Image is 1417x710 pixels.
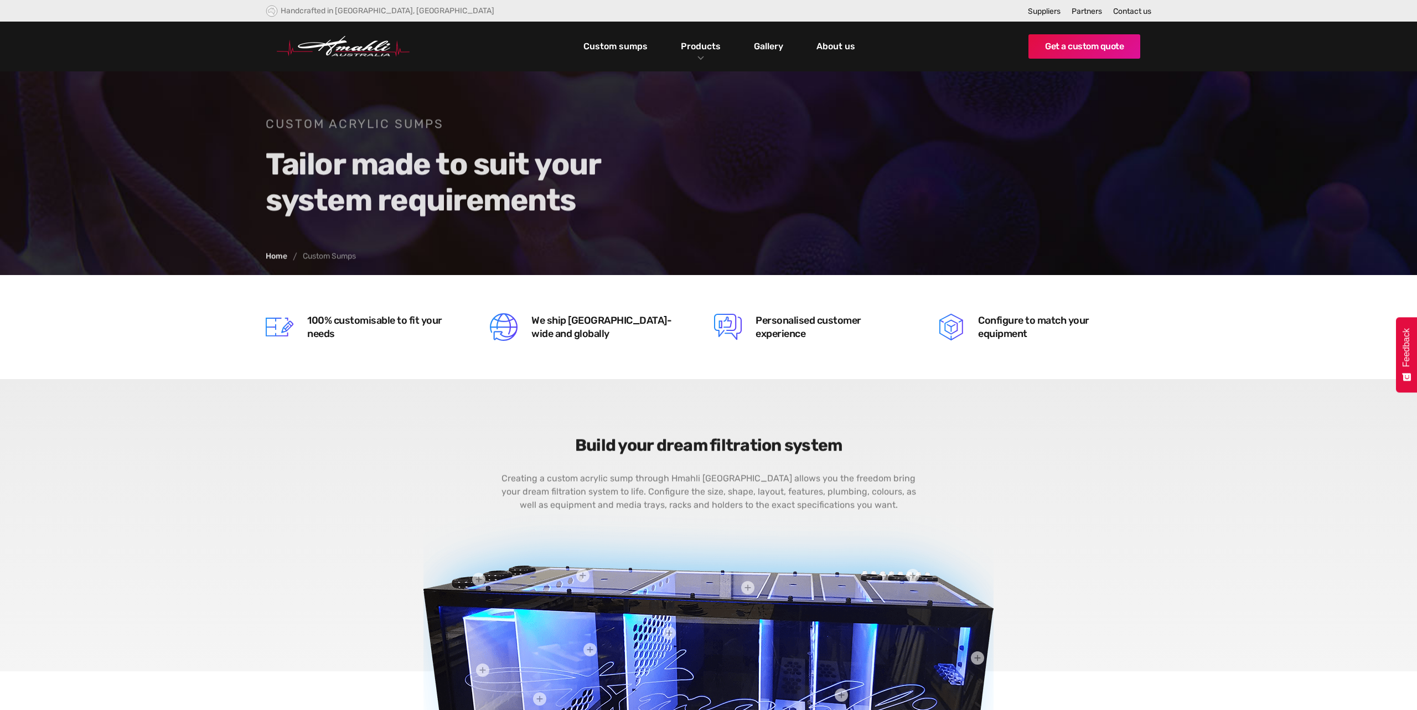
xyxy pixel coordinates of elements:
[1072,7,1102,16] a: Partners
[581,37,650,56] a: Custom sumps
[978,314,1132,340] h5: Configure to match your equipment
[814,37,858,56] a: About us
[277,36,410,57] img: Hmahli Australia Logo
[277,36,410,57] a: home
[266,116,692,132] h1: Custom acrylic sumps
[1396,317,1417,392] button: Feedback - Show survey
[266,252,287,260] a: Home
[266,313,293,341] img: Customisable
[678,38,723,54] a: Products
[673,22,729,71] div: Products
[531,314,684,340] h5: We ship [GEOGRAPHIC_DATA]-wide and globally
[938,313,964,341] img: Configure Equipment
[756,314,908,340] h5: Personalised customer experience
[303,252,356,260] div: Custom Sumps
[1402,328,1411,367] span: Feedback
[307,314,459,340] h5: 100% customisable to fit your needs
[281,6,494,15] div: Handcrafted in [GEOGRAPHIC_DATA], [GEOGRAPHIC_DATA]
[1028,34,1140,59] a: Get a custom quote
[266,146,692,218] h2: Tailor made to suit your system requirements
[1028,7,1061,16] a: Suppliers
[495,472,922,512] p: Creating a custom acrylic sump through Hmahli [GEOGRAPHIC_DATA] allows you the freedom bring your...
[751,37,786,56] a: Gallery
[490,313,518,341] img: Global Shipping
[714,313,742,341] img: Customer Service
[495,436,922,455] h3: Build your dream filtration system
[1113,7,1151,16] a: Contact us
